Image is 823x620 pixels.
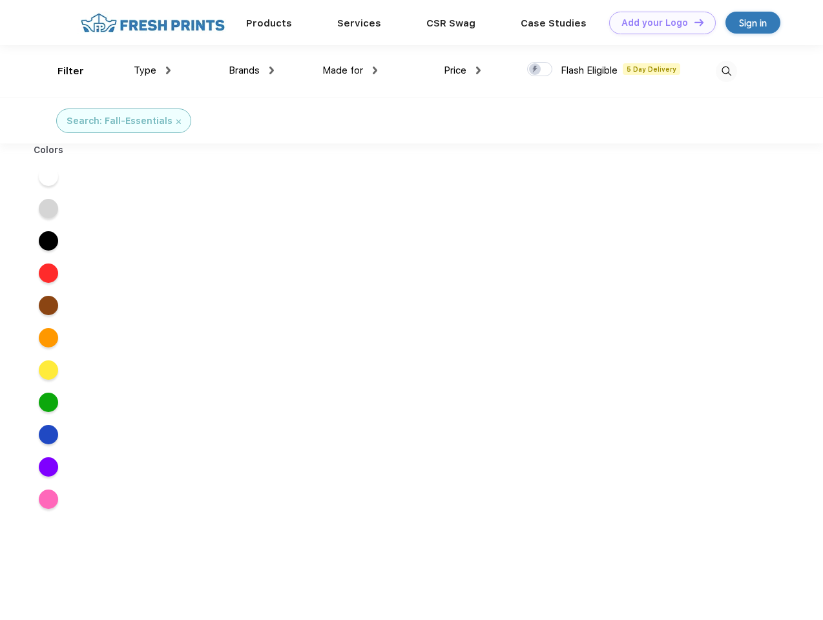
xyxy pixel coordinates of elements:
[623,63,680,75] span: 5 Day Delivery
[67,114,172,128] div: Search: Fall-Essentials
[246,17,292,29] a: Products
[322,65,363,76] span: Made for
[739,15,767,30] div: Sign in
[269,67,274,74] img: dropdown.png
[561,65,618,76] span: Flash Eligible
[57,64,84,79] div: Filter
[176,119,181,124] img: filter_cancel.svg
[716,61,737,82] img: desktop_search.svg
[476,67,481,74] img: dropdown.png
[134,65,156,76] span: Type
[229,65,260,76] span: Brands
[694,19,703,26] img: DT
[725,12,780,34] a: Sign in
[444,65,466,76] span: Price
[621,17,688,28] div: Add your Logo
[166,67,171,74] img: dropdown.png
[24,143,74,157] div: Colors
[373,67,377,74] img: dropdown.png
[77,12,229,34] img: fo%20logo%202.webp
